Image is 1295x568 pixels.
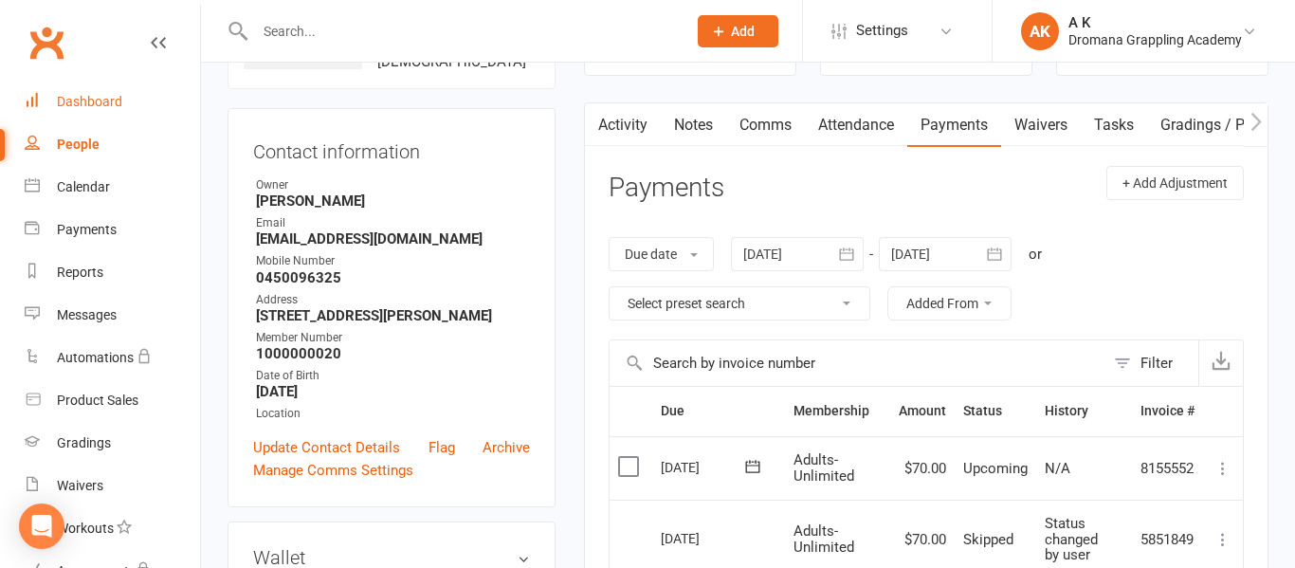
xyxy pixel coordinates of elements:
[253,436,400,459] a: Update Contact Details
[256,214,530,232] div: Email
[256,230,530,247] strong: [EMAIL_ADDRESS][DOMAIN_NAME]
[25,379,200,422] a: Product Sales
[652,387,785,435] th: Due
[25,209,200,251] a: Payments
[25,294,200,337] a: Messages
[1036,387,1132,435] th: History
[1045,460,1070,477] span: N/A
[483,436,530,459] a: Archive
[1001,103,1081,147] a: Waivers
[1106,166,1244,200] button: + Add Adjustment
[698,15,778,47] button: Add
[57,179,110,194] div: Calendar
[57,435,111,450] div: Gradings
[256,405,530,423] div: Location
[25,123,200,166] a: People
[25,422,200,465] a: Gradings
[256,269,530,286] strong: 0450096325
[1029,243,1042,266] div: or
[1021,12,1059,50] div: AK
[25,166,200,209] a: Calendar
[25,465,200,507] a: Waivers
[793,522,854,556] span: Adults- Unlimited
[907,103,1001,147] a: Payments
[661,103,726,147] a: Notes
[57,393,138,408] div: Product Sales
[1140,352,1173,375] div: Filter
[609,174,724,203] h3: Payments
[25,507,200,550] a: Workouts
[890,436,955,501] td: $70.00
[256,252,530,270] div: Mobile Number
[661,523,748,553] div: [DATE]
[661,452,748,482] div: [DATE]
[25,81,200,123] a: Dashboard
[610,340,1104,386] input: Search by invoice number
[256,329,530,347] div: Member Number
[253,547,530,568] h3: Wallet
[57,222,117,237] div: Payments
[1081,103,1147,147] a: Tasks
[249,18,673,45] input: Search...
[25,251,200,294] a: Reports
[23,19,70,66] a: Clubworx
[256,291,530,309] div: Address
[609,237,714,271] button: Due date
[1132,436,1203,501] td: 8155552
[57,350,134,365] div: Automations
[785,387,890,435] th: Membership
[1132,387,1203,435] th: Invoice #
[963,531,1013,548] span: Skipped
[429,436,455,459] a: Flag
[1104,340,1198,386] button: Filter
[1068,14,1242,31] div: A K
[731,24,755,39] span: Add
[57,265,103,280] div: Reports
[57,521,114,536] div: Workouts
[955,387,1036,435] th: Status
[1068,31,1242,48] div: Dromana Grappling Academy
[256,367,530,385] div: Date of Birth
[253,134,530,162] h3: Contact information
[57,478,103,493] div: Waivers
[25,337,200,379] a: Automations
[726,103,805,147] a: Comms
[805,103,907,147] a: Attendance
[890,387,955,435] th: Amount
[19,504,64,549] div: Open Intercom Messenger
[57,307,117,322] div: Messages
[1045,515,1098,563] span: Status changed by user
[256,345,530,362] strong: 1000000020
[585,103,661,147] a: Activity
[256,176,530,194] div: Owner
[793,451,854,485] span: Adults- Unlimited
[856,9,908,52] span: Settings
[887,286,1012,321] button: Added From
[57,137,100,152] div: People
[256,307,530,324] strong: [STREET_ADDRESS][PERSON_NAME]
[57,94,122,109] div: Dashboard
[256,383,530,400] strong: [DATE]
[963,460,1028,477] span: Upcoming
[253,459,413,482] a: Manage Comms Settings
[256,192,530,210] strong: [PERSON_NAME]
